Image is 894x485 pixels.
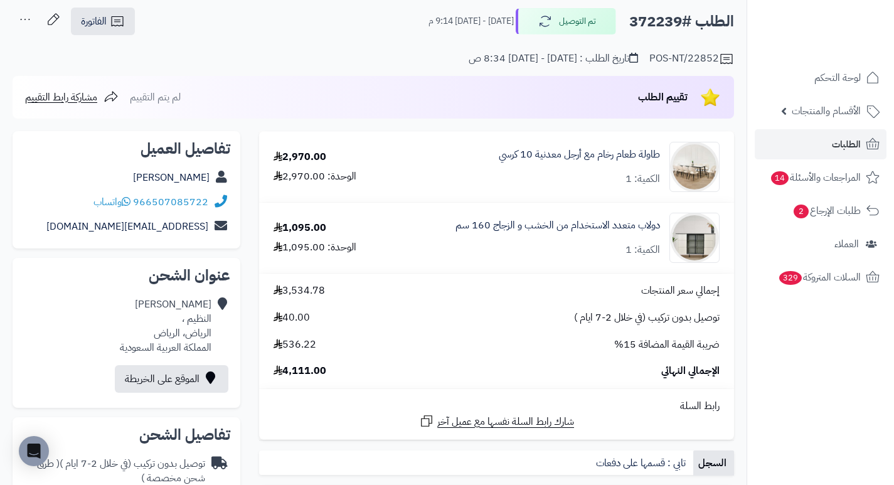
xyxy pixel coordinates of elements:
div: الوحدة: 1,095.00 [274,240,356,255]
div: الكمية: 1 [625,243,660,257]
span: العملاء [834,235,859,253]
div: الكمية: 1 [625,172,660,186]
span: لوحة التحكم [814,69,861,87]
img: 1753346813-1-90x90.jpg [670,213,719,263]
span: السلات المتروكة [778,269,861,286]
span: الطلبات [832,136,861,153]
a: طاولة طعام رخام مع أرجل معدنية 10 كرسي [499,147,660,162]
span: الفاتورة [81,14,107,29]
h2: الطلب #372239 [629,9,734,35]
div: الوحدة: 2,970.00 [274,169,356,184]
span: الإجمالي النهائي [661,364,720,378]
button: تم التوصيل [516,8,616,35]
span: 40.00 [274,311,310,325]
span: مشاركة رابط التقييم [25,90,97,105]
span: شارك رابط السلة نفسها مع عميل آخر [437,415,574,429]
a: طلبات الإرجاع2 [755,196,886,226]
div: Open Intercom Messenger [19,436,49,466]
span: 2 [794,205,809,218]
a: الطلبات [755,129,886,159]
div: 1,095.00 [274,221,326,235]
img: 1752911013-1-90x90.jpg [670,142,719,192]
span: 536.22 [274,338,316,352]
div: رابط السلة [264,399,729,413]
a: تابي : قسمها على دفعات [591,450,693,476]
a: الموقع على الخريطة [115,365,228,393]
a: شارك رابط السلة نفسها مع عميل آخر [419,413,574,429]
small: [DATE] - [DATE] 9:14 م [428,15,514,28]
h2: عنوان الشحن [23,268,230,283]
a: لوحة التحكم [755,63,886,93]
div: POS-NT/22852 [649,51,734,67]
div: [PERSON_NAME] النظيم ، الرياض، الرياض المملكة العربية السعودية [120,297,211,354]
a: [EMAIL_ADDRESS][DOMAIN_NAME] [46,219,208,234]
span: 329 [779,271,802,285]
a: 966507085722 [133,195,208,210]
div: 2,970.00 [274,150,326,164]
a: السجل [693,450,734,476]
a: الفاتورة [71,8,135,35]
a: [PERSON_NAME] [133,170,210,185]
span: توصيل بدون تركيب (في خلال 2-7 ايام ) [574,311,720,325]
a: العملاء [755,229,886,259]
a: واتساب [93,195,130,210]
a: السلات المتروكة329 [755,262,886,292]
span: طلبات الإرجاع [792,202,861,220]
a: مشاركة رابط التقييم [25,90,119,105]
span: إجمالي سعر المنتجات [641,284,720,298]
span: ضريبة القيمة المضافة 15% [614,338,720,352]
h2: تفاصيل الشحن [23,427,230,442]
span: لم يتم التقييم [130,90,181,105]
span: تقييم الطلب [638,90,688,105]
a: المراجعات والأسئلة14 [755,163,886,193]
span: المراجعات والأسئلة [770,169,861,186]
h2: تفاصيل العميل [23,141,230,156]
span: الأقسام والمنتجات [792,102,861,120]
div: تاريخ الطلب : [DATE] - [DATE] 8:34 ص [469,51,638,66]
a: دولاب متعدد الاستخدام من الخشب و الزجاج 160 سم [455,218,660,233]
span: 14 [771,171,789,185]
img: logo-2.png [809,9,882,36]
span: 4,111.00 [274,364,326,378]
span: 3,534.78 [274,284,325,298]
